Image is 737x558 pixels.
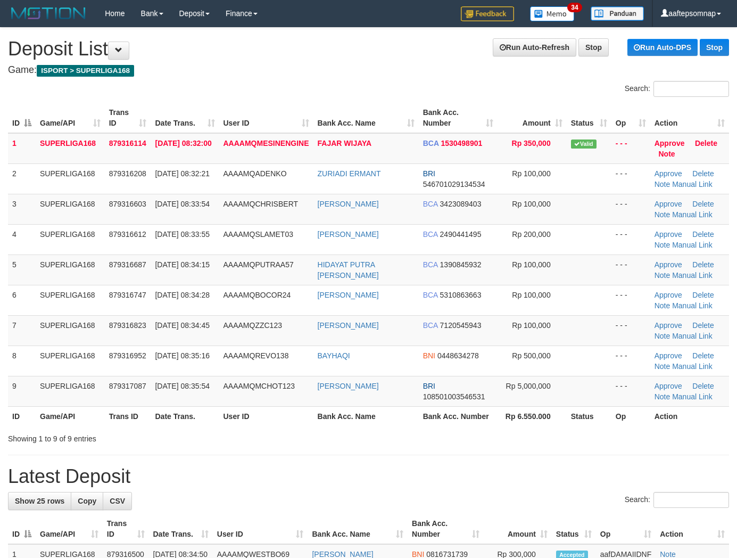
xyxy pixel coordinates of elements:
[571,139,597,149] span: Valid transaction
[655,230,682,239] a: Approve
[611,133,650,164] td: - - -
[625,81,729,97] label: Search:
[8,466,729,487] h1: Latest Deposit
[655,362,670,371] a: Note
[313,103,419,133] th: Bank Acc. Name: activate to sort column ascending
[672,332,713,340] a: Manual Link
[655,241,670,249] a: Note
[423,351,435,360] span: BNI
[611,315,650,346] td: - - -
[36,285,105,315] td: SUPERLIGA168
[655,351,682,360] a: Approve
[672,180,713,188] a: Manual Link
[611,346,650,376] td: - - -
[109,351,146,360] span: 879316952
[8,346,36,376] td: 8
[408,514,484,544] th: Bank Acc. Number: activate to sort column ascending
[484,514,552,544] th: Amount: activate to sort column ascending
[440,291,482,299] span: Copy 5310863663 to clipboard
[440,200,482,208] span: Copy 3423089403 to clipboard
[692,321,714,330] a: Delete
[223,260,294,269] span: AAAAMQPUTRAA57
[423,139,439,147] span: BCA
[423,169,435,178] span: BRI
[8,5,89,21] img: MOTION_logo.png
[8,163,36,194] td: 2
[423,260,438,269] span: BCA
[219,103,313,133] th: User ID: activate to sort column ascending
[423,392,485,401] span: Copy 108501003546531 to clipboard
[655,332,670,340] a: Note
[655,200,682,208] a: Approve
[15,497,64,505] span: Show 25 rows
[672,241,713,249] a: Manual Link
[37,65,134,77] span: ISPORT > SUPERLIGA168
[440,230,482,239] span: Copy 2490441495 to clipboard
[567,103,611,133] th: Status: activate to sort column ascending
[653,81,729,97] input: Search:
[78,497,96,505] span: Copy
[512,260,550,269] span: Rp 100,000
[498,406,567,426] th: Rp 6.550.000
[655,139,685,147] a: Approve
[658,150,675,158] a: Note
[512,291,550,299] span: Rp 100,000
[611,163,650,194] td: - - -
[611,406,650,426] th: Op
[441,139,482,147] span: Copy 1530498901 to clipboard
[155,291,209,299] span: [DATE] 08:34:28
[493,38,576,56] a: Run Auto-Refresh
[8,194,36,224] td: 3
[512,351,550,360] span: Rp 500,000
[596,514,656,544] th: Op: activate to sort column ascending
[552,514,596,544] th: Status: activate to sort column ascending
[8,315,36,346] td: 7
[223,321,282,330] span: AAAAMQZZC123
[423,291,438,299] span: BCA
[36,255,105,285] td: SUPERLIGA168
[8,285,36,315] td: 6
[149,514,213,544] th: Date Trans.: activate to sort column ascending
[692,230,714,239] a: Delete
[8,492,71,510] a: Show 25 rows
[313,406,419,426] th: Bank Acc. Name
[423,200,438,208] span: BCA
[512,321,550,330] span: Rp 100,000
[109,382,146,390] span: 879317087
[611,194,650,224] td: - - -
[318,351,350,360] a: BAYHAQI
[155,230,209,239] span: [DATE] 08:33:55
[223,169,287,178] span: AAAAMQADENKO
[655,291,682,299] a: Approve
[109,169,146,178] span: 879316208
[36,194,105,224] td: SUPERLIGA168
[695,139,717,147] a: Delete
[8,429,299,444] div: Showing 1 to 9 of 9 entries
[692,200,714,208] a: Delete
[627,39,698,56] a: Run Auto-DPS
[36,406,105,426] th: Game/API
[109,291,146,299] span: 879316747
[155,200,209,208] span: [DATE] 08:33:54
[105,406,151,426] th: Trans ID
[223,139,309,147] span: AAAAMQMESINENGINE
[653,492,729,508] input: Search:
[36,514,103,544] th: Game/API: activate to sort column ascending
[155,169,209,178] span: [DATE] 08:32:21
[655,271,670,280] a: Note
[512,200,550,208] span: Rp 100,000
[36,315,105,346] td: SUPERLIGA168
[36,103,105,133] th: Game/API: activate to sort column ascending
[71,492,103,510] a: Copy
[655,180,670,188] a: Note
[672,271,713,280] a: Manual Link
[512,139,551,147] span: Rp 350,000
[672,301,713,310] a: Manual Link
[440,260,482,269] span: Copy 1390845932 to clipboard
[423,230,438,239] span: BCA
[109,230,146,239] span: 879316612
[151,406,219,426] th: Date Trans.
[655,210,670,219] a: Note
[423,382,435,390] span: BRI
[109,260,146,269] span: 879316687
